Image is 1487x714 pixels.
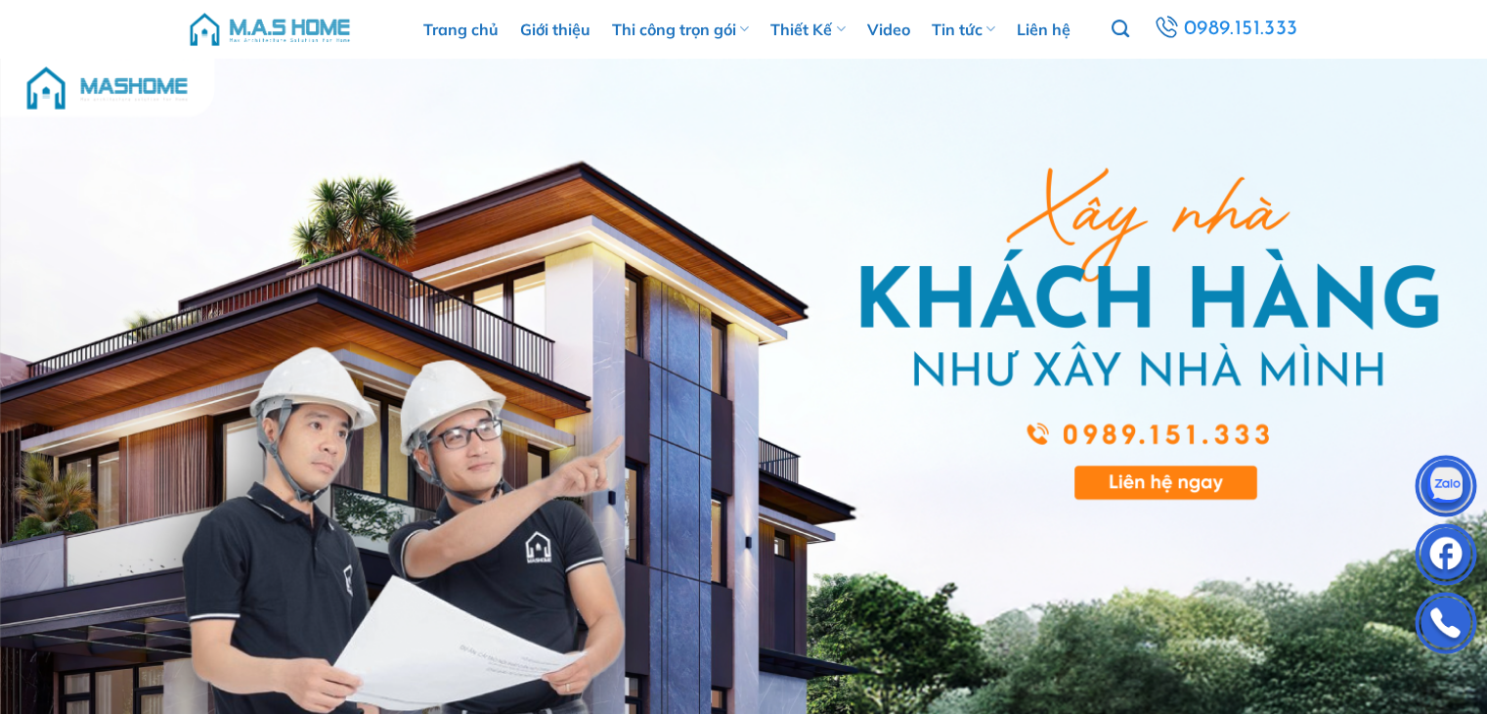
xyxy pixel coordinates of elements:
[1183,13,1298,46] span: 0989.151.333
[1417,460,1475,518] img: Zalo
[1112,9,1129,50] a: Tìm kiếm
[1151,12,1301,47] a: 0989.151.333
[1417,528,1475,587] img: Facebook
[1417,597,1475,655] img: Phone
